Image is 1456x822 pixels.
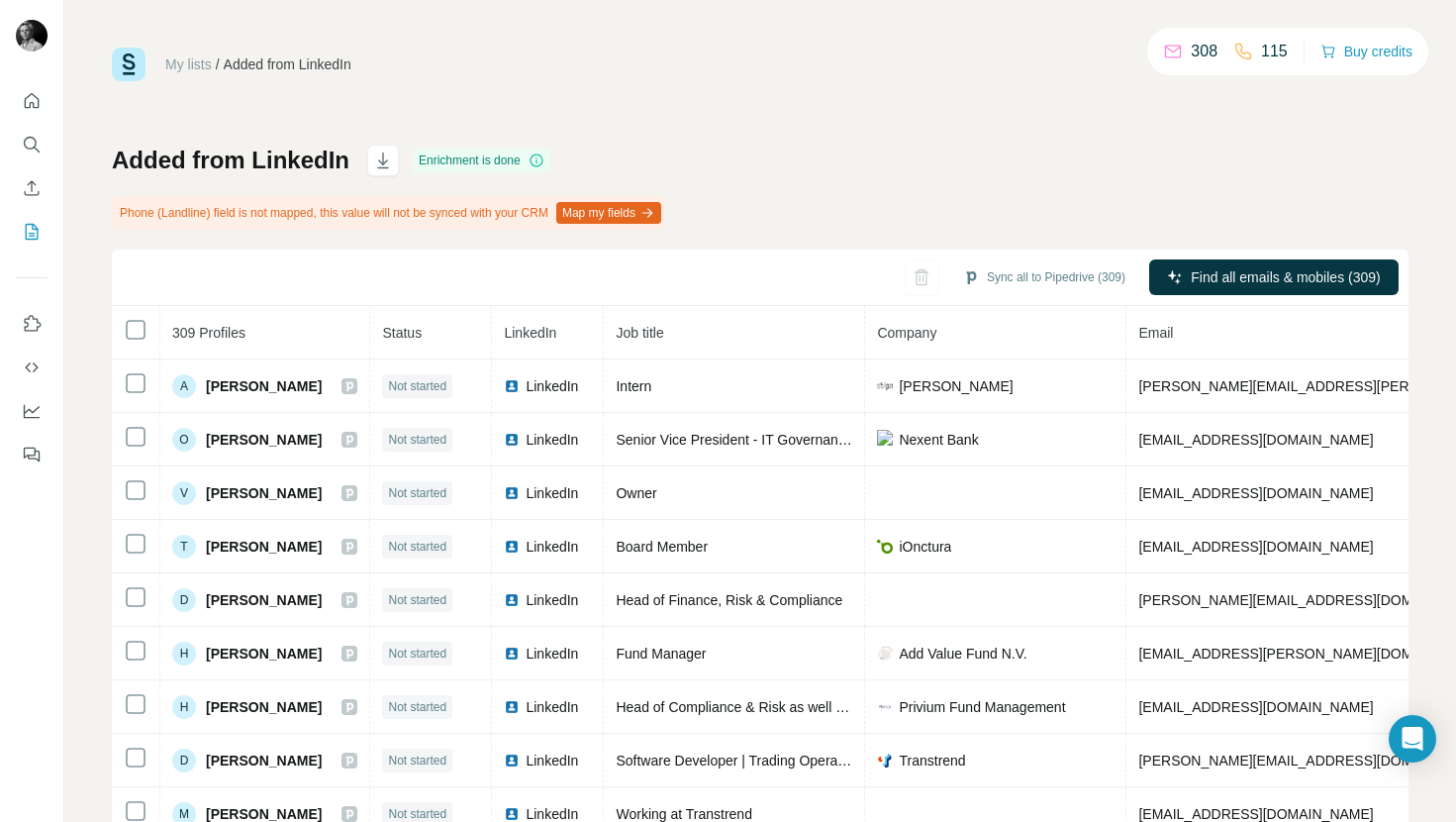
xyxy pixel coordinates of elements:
[206,376,322,396] span: [PERSON_NAME]
[1138,806,1373,822] span: [EMAIL_ADDRESS][DOMAIN_NAME]
[616,432,991,448] span: Senior Vice President - IT Governance, Risk and Compliance
[16,214,48,250] button: My lists
[504,753,520,769] img: LinkedIn logo
[504,325,556,341] span: LinkedIn
[556,202,661,224] button: Map my fields
[206,644,322,664] span: [PERSON_NAME]
[526,483,578,503] span: LinkedIn
[388,752,446,770] span: Not started
[16,393,48,429] button: Dashboard
[413,149,550,172] div: Enrichment is done
[172,481,196,505] div: V
[1191,267,1380,287] span: Find all emails & mobiles (309)
[504,485,520,501] img: LinkedIn logo
[899,376,1013,396] span: [PERSON_NAME]
[112,196,665,230] div: Phone (Landline) field is not mapped, this value will not be synced with your CRM
[206,697,322,717] span: [PERSON_NAME]
[388,591,446,609] span: Not started
[224,54,351,74] div: Added from LinkedIn
[1138,325,1173,341] span: Email
[504,378,520,394] img: LinkedIn logo
[1320,38,1412,65] button: Buy credits
[504,592,520,608] img: LinkedIn logo
[526,430,578,450] span: LinkedIn
[1138,539,1373,555] span: [EMAIL_ADDRESS][DOMAIN_NAME]
[899,430,978,450] span: Nexent Bank
[16,83,48,119] button: Quick start
[526,590,578,610] span: LinkedIn
[504,699,520,715] img: LinkedIn logo
[1261,40,1288,63] p: 115
[616,325,663,341] span: Job title
[112,145,349,176] h1: Added from LinkedIn
[616,753,866,769] span: Software Developer | Trading Operations
[899,644,1026,664] span: Add Value Fund N.V.
[526,751,578,771] span: LinkedIn
[16,306,48,342] button: Use Surfe on LinkedIn
[388,377,446,395] span: Not started
[112,48,146,81] img: Surfe Logo
[206,483,322,503] span: [PERSON_NAME]
[172,535,196,559] div: T
[877,646,893,662] img: company-logo
[504,539,520,555] img: LinkedIn logo
[616,699,974,715] span: Head of Compliance & Risk as well as Responsible Officer
[1149,259,1399,295] button: Find all emails & mobiles (309)
[206,751,322,771] span: [PERSON_NAME]
[1138,432,1373,448] span: [EMAIL_ADDRESS][DOMAIN_NAME]
[172,749,196,772] div: D
[388,645,446,663] span: Not started
[526,644,578,664] span: LinkedIn
[899,537,951,557] span: iOnctura
[616,485,656,501] span: Owner
[16,127,48,162] button: Search
[172,588,196,612] div: D
[172,695,196,719] div: H
[172,642,196,666] div: H
[16,20,48,51] img: Avatar
[388,538,446,556] span: Not started
[616,806,751,822] span: Working at Transtrend
[165,56,212,72] a: My lists
[877,378,893,394] img: company-logo
[877,325,936,341] span: Company
[877,753,893,769] img: company-logo
[1389,715,1436,763] div: Open Intercom Messenger
[16,350,48,385] button: Use Surfe API
[172,325,245,341] span: 309 Profiles
[616,646,706,662] span: Fund Manager
[877,699,893,715] img: company-logo
[899,697,1065,717] span: Privium Fund Management
[388,698,446,716] span: Not started
[16,437,48,472] button: Feedback
[206,590,322,610] span: [PERSON_NAME]
[616,539,708,555] span: Board Member
[1191,40,1217,63] p: 308
[504,432,520,448] img: LinkedIn logo
[504,646,520,662] img: LinkedIn logo
[172,428,196,452] div: O
[899,751,965,771] span: Transtrend
[616,592,842,608] span: Head of Finance, Risk & Compliance
[526,376,578,396] span: LinkedIn
[1138,485,1373,501] span: [EMAIL_ADDRESS][DOMAIN_NAME]
[616,378,651,394] span: Intern
[877,430,893,450] img: company-logo
[1138,699,1373,715] span: [EMAIL_ADDRESS][DOMAIN_NAME]
[949,262,1139,292] button: Sync all to Pipedrive (309)
[216,54,220,74] li: /
[16,170,48,206] button: Enrich CSV
[206,430,322,450] span: [PERSON_NAME]
[388,484,446,502] span: Not started
[382,325,422,341] span: Status
[206,537,322,557] span: [PERSON_NAME]
[504,806,520,822] img: LinkedIn logo
[172,374,196,398] div: A
[526,537,578,557] span: LinkedIn
[877,539,893,555] img: company-logo
[388,431,446,449] span: Not started
[526,697,578,717] span: LinkedIn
